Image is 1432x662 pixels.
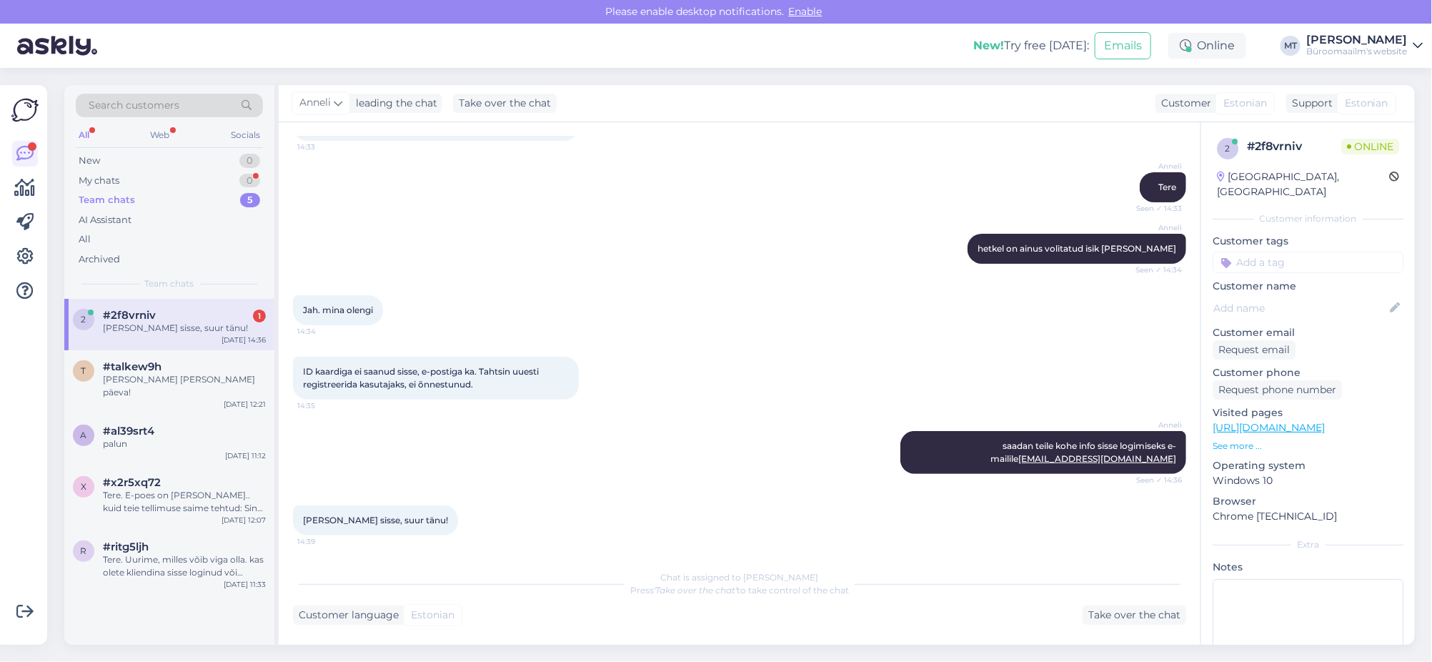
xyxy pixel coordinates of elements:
[81,365,86,376] span: t
[224,399,266,410] div: [DATE] 12:21
[103,438,266,450] div: palun
[978,243,1176,254] span: hetkel on ainus volitatud isik [PERSON_NAME]
[76,126,92,144] div: All
[1213,473,1403,488] p: Windows 10
[303,366,541,390] span: ID kaardiga ei saanud sisse, e-postiga ka. Tahtsin uuesti registreerida kasutajaks, ei õnnestunud.
[1158,182,1176,192] span: Tere
[1213,252,1403,273] input: Add a tag
[453,94,557,113] div: Take over the chat
[1213,234,1403,249] p: Customer tags
[79,193,135,207] div: Team chats
[1213,560,1403,575] p: Notes
[1213,279,1403,294] p: Customer name
[1213,212,1403,225] div: Customer information
[1128,203,1182,214] span: Seen ✓ 14:33
[350,96,437,111] div: leading the chat
[79,174,119,188] div: My chats
[1213,494,1403,509] p: Browser
[973,39,1004,52] b: New!
[1281,36,1301,56] div: MT
[222,515,266,525] div: [DATE] 12:07
[990,440,1178,464] span: saadan teile kohe info sisse logimiseks e- mailile
[103,360,161,373] span: #talkew9h
[239,154,260,168] div: 0
[1213,325,1403,340] p: Customer email
[81,481,86,492] span: x
[79,252,120,267] div: Archived
[239,174,260,188] div: 0
[89,98,179,113] span: Search customers
[103,373,266,399] div: [PERSON_NAME] [PERSON_NAME] päeva!
[224,579,266,590] div: [DATE] 11:33
[1213,421,1325,434] a: [URL][DOMAIN_NAME]
[228,126,263,144] div: Socials
[103,489,266,515] div: Tere. E-poes on [PERSON_NAME].. kuid teie tellimuse saime tehtud: Sinu tellimuse number on: 20002...
[661,572,819,583] span: Chat is assigned to [PERSON_NAME]
[79,154,100,168] div: New
[145,277,194,290] span: Team chats
[11,97,39,124] img: Askly Logo
[1095,32,1151,59] button: Emails
[411,608,454,623] span: Estonian
[253,310,266,322] div: 1
[148,126,173,144] div: Web
[1213,458,1403,473] p: Operating system
[103,553,266,579] div: Tere. Uurime, milles võib viga olla. kas olete kliendina sisse loginud või külalisena?
[654,585,737,596] i: 'Take over the chat'
[299,95,331,111] span: Anneli
[297,142,351,152] span: 14:33
[79,232,91,247] div: All
[1306,46,1408,57] div: Büroomaailm's website
[222,335,266,345] div: [DATE] 14:36
[1345,96,1388,111] span: Estonian
[1083,606,1186,625] div: Take over the chat
[630,585,849,596] span: Press to take control of the chat
[1306,34,1423,57] a: [PERSON_NAME]Büroomaailm's website
[81,430,87,440] span: a
[973,37,1089,54] div: Try free [DATE]:
[225,450,266,461] div: [DATE] 11:12
[1213,440,1403,453] p: See more ...
[1286,96,1333,111] div: Support
[1128,161,1182,172] span: Anneli
[1128,475,1182,485] span: Seen ✓ 14:36
[1213,365,1403,380] p: Customer phone
[103,476,161,489] span: #x2r5xq72
[1213,538,1403,551] div: Extra
[297,326,351,337] span: 14:34
[1213,380,1342,400] div: Request phone number
[1168,33,1246,59] div: Online
[1213,340,1296,360] div: Request email
[1155,96,1211,111] div: Customer
[81,314,86,325] span: 2
[1213,509,1403,524] p: Chrome [TECHNICAL_ID]
[1213,300,1387,316] input: Add name
[1223,96,1267,111] span: Estonian
[1213,405,1403,420] p: Visited pages
[1247,138,1341,155] div: # 2f8vrniv
[1341,139,1399,154] span: Online
[1128,420,1182,430] span: Anneli
[1225,143,1230,154] span: 2
[303,305,373,315] span: Jah. mina olengi
[1217,169,1389,199] div: [GEOGRAPHIC_DATA], [GEOGRAPHIC_DATA]
[293,608,399,623] div: Customer language
[1128,265,1182,275] span: Seen ✓ 14:34
[785,5,827,18] span: Enable
[81,545,87,556] span: r
[297,536,351,547] span: 14:39
[79,213,131,227] div: AI Assistant
[1306,34,1408,46] div: [PERSON_NAME]
[297,400,351,411] span: 14:35
[1128,222,1182,233] span: Anneli
[103,540,149,553] span: #ritg5ljh
[103,322,266,335] div: [PERSON_NAME] sisse, suur tänu!
[103,309,156,322] span: #2f8vrniv
[1018,453,1176,464] a: [EMAIL_ADDRESS][DOMAIN_NAME]
[303,515,448,525] span: [PERSON_NAME] sisse, suur tänu!
[103,425,154,438] span: #al39srt4
[240,193,260,207] div: 5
